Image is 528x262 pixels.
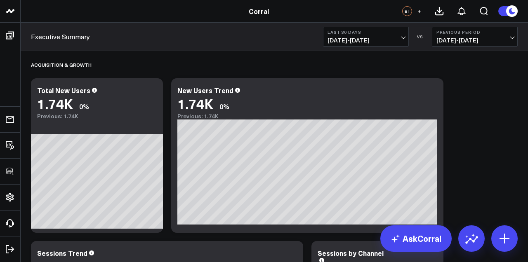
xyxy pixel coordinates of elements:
[380,225,452,252] a: AskCorral
[31,32,90,41] a: Executive Summary
[432,27,518,47] button: Previous Period[DATE]-[DATE]
[414,6,424,16] button: +
[37,96,73,111] div: 1.74K
[37,113,157,119] div: Previous: 1.74K
[249,7,269,16] a: Corral
[177,86,233,95] div: New Users Trend
[328,30,404,35] b: Last 30 Days
[436,37,513,44] span: [DATE] - [DATE]
[37,86,90,95] div: Total New Users
[318,248,384,257] div: Sessions by Channel
[413,34,428,39] div: VS
[328,37,404,44] span: [DATE] - [DATE]
[177,96,213,111] div: 1.74K
[177,113,437,119] div: Previous: 1.74K
[402,6,412,16] div: BT
[219,102,229,111] div: 0%
[323,27,409,47] button: Last 30 Days[DATE]-[DATE]
[436,30,513,35] b: Previous Period
[79,102,89,111] div: 0%
[37,248,87,257] div: Sessions Trend
[417,8,421,14] span: +
[31,55,92,74] div: Acquisition & Growth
